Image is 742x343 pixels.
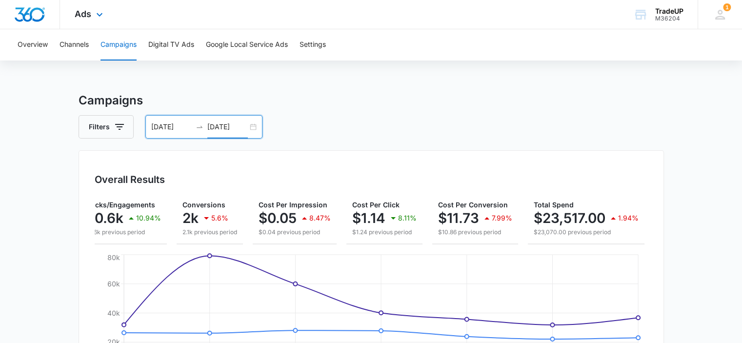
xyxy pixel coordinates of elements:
h3: Campaigns [79,92,664,109]
p: $0.05 [259,210,297,226]
span: Cost Per Conversion [438,201,508,209]
p: $1.24 previous period [352,228,417,237]
p: $23,070.00 previous period [534,228,639,237]
span: Cost Per Click [352,201,400,209]
p: 2.1k previous period [182,228,237,237]
tspan: 80k [107,253,120,261]
p: 8.47% [309,215,331,222]
p: 20.6k [86,210,123,226]
p: $0.04 previous period [259,228,331,237]
tspan: 40k [107,308,120,317]
p: 10.94% [136,215,161,222]
p: 8.11% [398,215,417,222]
div: account id [655,15,683,22]
button: Overview [18,29,48,61]
button: Digital TV Ads [148,29,194,61]
input: End date [207,121,248,132]
button: Filters [79,115,134,139]
p: $1.14 [352,210,385,226]
p: 5.6% [211,215,228,222]
span: Total Spend [534,201,574,209]
button: Campaigns [100,29,137,61]
button: Channels [60,29,89,61]
span: Conversions [182,201,225,209]
span: 1 [723,3,731,11]
span: Clicks/Engagements [86,201,155,209]
p: 7.99% [492,215,512,222]
p: 1.94% [618,215,639,222]
div: account name [655,7,683,15]
p: $11.73 [438,210,479,226]
input: Start date [151,121,192,132]
p: 2k [182,210,199,226]
button: Settings [300,29,326,61]
span: swap-right [196,123,203,131]
h3: Overall Results [95,172,165,187]
span: to [196,123,203,131]
span: Cost Per Impression [259,201,327,209]
p: $10.86 previous period [438,228,512,237]
tspan: 60k [107,280,120,288]
p: $23,517.00 [534,210,605,226]
span: Ads [75,9,91,19]
div: notifications count [723,3,731,11]
button: Google Local Service Ads [206,29,288,61]
p: 18.6k previous period [86,228,161,237]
